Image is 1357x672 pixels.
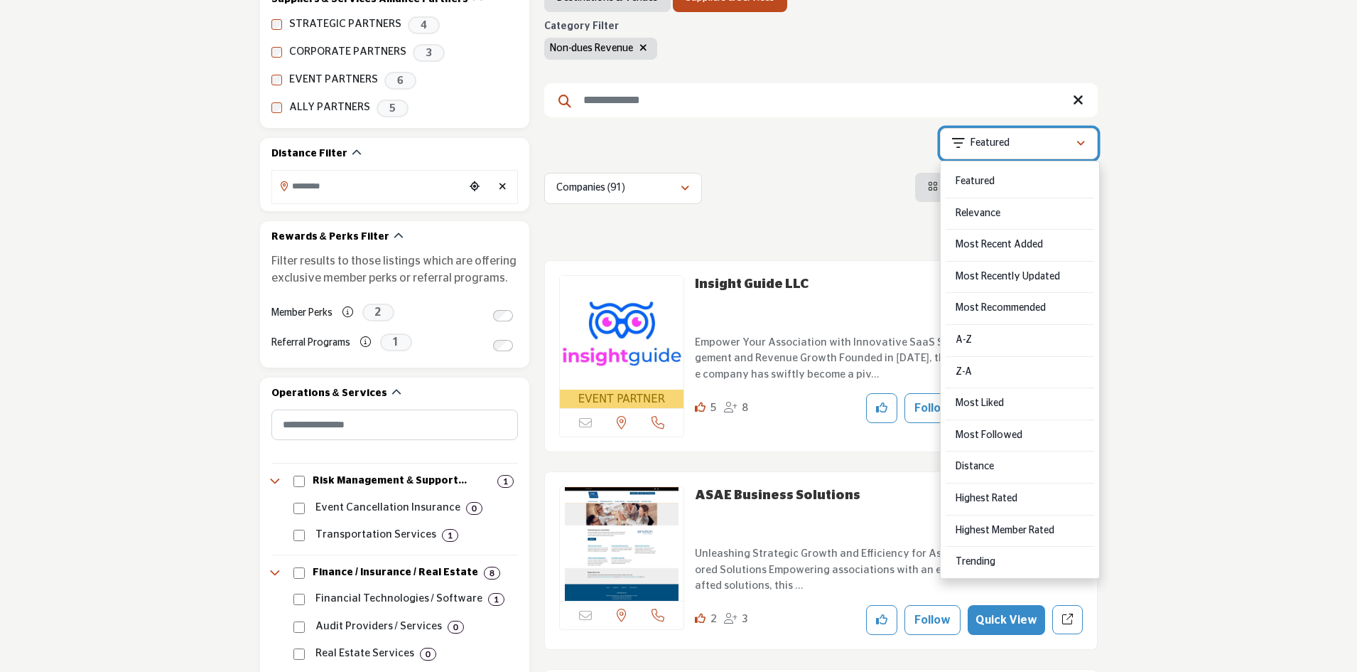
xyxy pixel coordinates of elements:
[946,547,1094,573] div: Trending
[289,16,401,33] label: STRATEGIC PARTNERS
[742,402,748,413] span: 8
[271,75,282,85] input: EVENT PARTNERS checkbox
[448,530,453,540] b: 1
[408,16,440,34] span: 4
[695,486,860,534] p: ASAE Business Solutions
[695,275,809,323] p: Insight Guide LLC
[544,21,657,33] h6: Category Filter
[271,147,347,161] h2: Distance Filter
[497,475,514,488] div: 1 Results For Risk Management & Support Services
[724,400,749,417] div: Followers
[946,357,1094,389] div: Z-A
[289,72,378,88] label: EVENT PARTNERS
[560,487,684,601] img: ASAE Business Solutions
[695,538,1082,594] a: Unleashing Strategic Growth and Efficiency for Associations with Expertly Tailored Solutions Empo...
[946,516,1094,548] div: Highest Member Rated
[271,19,282,30] input: STRATEGIC PARTNERS checkbox
[384,72,416,90] span: 6
[492,172,514,203] div: Clear search location
[866,605,897,635] button: Like company
[380,334,412,351] span: 1
[904,605,961,635] button: Follow
[544,173,702,204] button: Companies (91)
[362,304,394,321] span: 2
[271,47,282,58] input: CORPORATE PARTNERS checkbox
[544,83,1098,117] input: Search Keyword
[271,331,350,356] label: Referral Programs
[928,182,996,192] a: View Card
[315,646,414,662] p: Real Estate Services: Realtor and property management solutions.
[710,614,717,624] span: 2
[946,166,1094,198] div: Featured
[946,325,1094,357] div: A-Z
[940,128,1098,159] button: Featured
[560,276,684,390] img: Insight Guide LLC
[695,326,1082,383] a: Empower Your Association with Innovative SaaS Solutions for Enhanced Engagement and Revenue Growt...
[493,310,513,321] input: Switch to Member Perks
[271,387,387,401] h2: Operations & Services
[490,568,494,578] b: 8
[448,621,464,634] div: 0 Results For Audit Providers / Services
[293,594,305,605] input: Select Financial Technologies / Software checkbox
[578,391,665,407] span: EVENT PARTNER
[271,252,518,287] p: Filter results to those listings which are offering exclusive member perks or referral programs.
[866,393,897,423] button: Like company
[946,452,1094,484] div: Distance
[464,172,485,203] div: Choose your current location
[293,503,305,514] input: Select Event Cancellation Insurance checkbox
[946,230,1094,262] div: Most Recent Added
[472,503,477,513] b: 0
[493,340,513,351] input: Switch to Referral Programs
[466,502,482,515] div: 0 Results For Event Cancellation Insurance
[272,172,464,200] input: Search Location
[971,137,1010,151] p: Featured
[503,476,508,486] b: 1
[695,613,705,624] i: Likes
[271,410,518,440] input: Search Category
[453,622,458,632] b: 0
[742,614,748,624] span: 3
[413,44,445,62] span: 3
[946,293,1094,325] div: Most Recommended
[946,198,1094,230] div: Relevance
[293,622,305,633] input: Select Audit Providers / Services checkbox
[484,567,500,580] div: 8 Results For Finance / Insurance / Real Estate
[556,181,625,196] p: Companies (91)
[695,335,1082,383] p: Empower Your Association with Innovative SaaS Solutions for Enhanced Engagement and Revenue Growt...
[293,476,305,487] input: Select Risk Management & Support Services checkbox
[710,402,717,413] span: 5
[695,489,860,502] a: ASAE Business Solutions
[293,530,305,541] input: Select Transportation Services checkbox
[377,100,409,117] span: 5
[946,262,1094,294] div: Most Recently Updated
[695,546,1082,594] p: Unleashing Strategic Growth and Efficiency for Associations with Expertly Tailored Solutions Empo...
[968,605,1045,635] button: Quick View
[560,276,684,409] a: EVENT PARTNER
[315,527,436,543] p: Transportation Services: Transportation services for event attendees.
[946,388,1094,420] div: Most Liked
[289,100,370,116] label: ALLY PARTNERS
[426,649,431,659] b: 0
[695,278,809,291] a: Insight Guide LLC
[724,612,749,628] div: Followers
[293,567,305,579] input: Select Finance / Insurance / Real Estate checkbox
[293,649,305,660] input: Select Real Estate Services checkbox
[271,102,282,113] input: ALLY PARTNERS checkbox
[420,648,436,661] div: 0 Results For Real Estate Services
[315,619,442,635] p: Audit Providers / Services: Audit and compliance services.
[1052,605,1083,634] a: Redirect to listing
[946,484,1094,516] div: Highest Rated
[289,44,406,60] label: CORPORATE PARTNERS
[904,393,961,423] button: Follow
[550,43,633,53] span: Non-dues Revenue
[488,593,504,606] div: 1 Results For Financial Technologies / Software
[313,474,492,489] h4: Risk Management & Support Services: Services for cancellation insurance and transportation soluti...
[442,529,458,542] div: 1 Results For Transportation Services
[494,594,499,604] b: 1
[313,566,478,580] h4: Finance / Insurance / Real Estate: Financial management, accounting, insurance, banking, payroll,...
[271,301,333,326] label: Member Perks
[695,402,705,412] i: Likes
[915,173,1009,202] li: Card View
[271,230,389,245] h2: Rewards & Perks Filter
[315,591,482,607] p: Financial Technologies / Software: Software for financial management.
